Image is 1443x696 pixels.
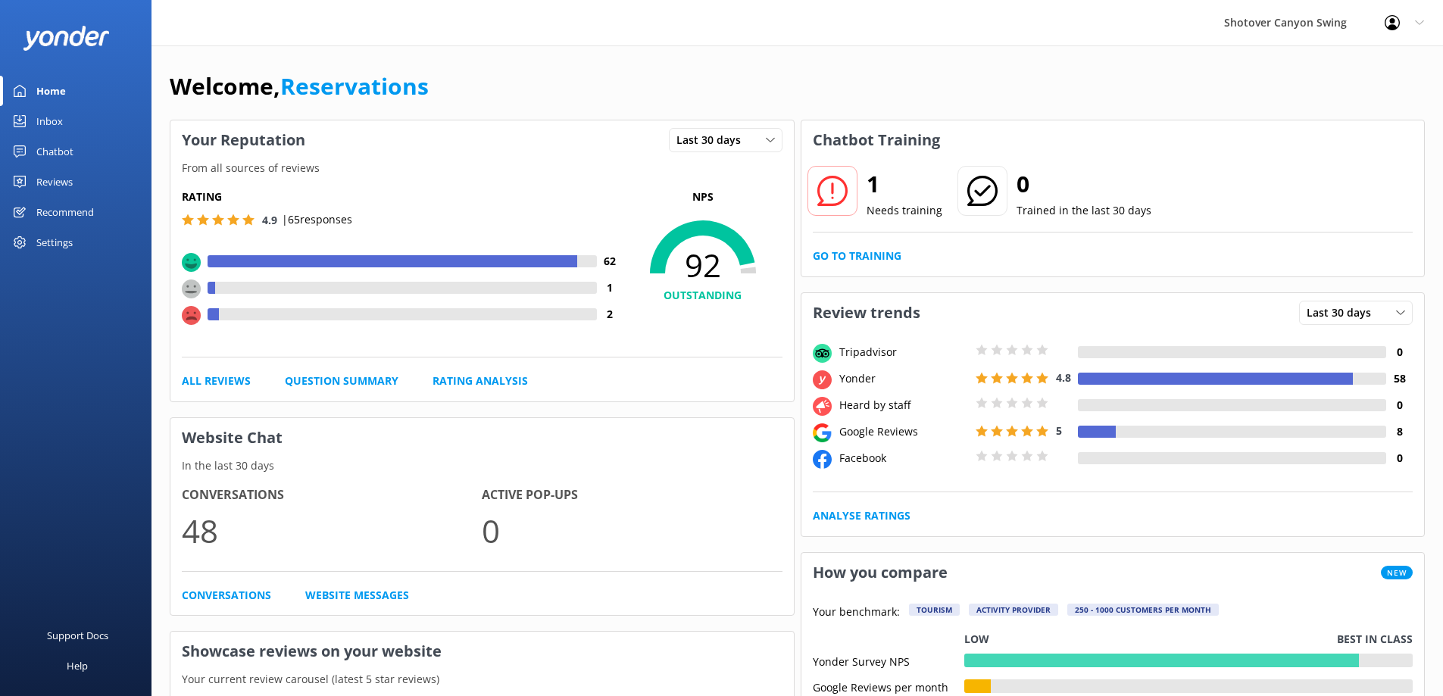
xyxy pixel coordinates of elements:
[1017,166,1151,202] h2: 0
[280,70,429,101] a: Reservations
[182,189,623,205] h5: Rating
[836,370,972,387] div: Yonder
[36,227,73,257] div: Settings
[182,505,482,556] p: 48
[964,631,989,648] p: Low
[836,450,972,467] div: Facebook
[170,457,794,474] p: In the last 30 days
[36,76,66,106] div: Home
[623,246,782,284] span: 92
[1307,304,1380,321] span: Last 30 days
[1067,604,1219,616] div: 250 - 1000 customers per month
[36,106,63,136] div: Inbox
[23,26,110,51] img: yonder-white-logo.png
[482,505,782,556] p: 0
[305,587,409,604] a: Website Messages
[170,160,794,176] p: From all sources of reviews
[676,132,750,148] span: Last 30 days
[909,604,960,616] div: Tourism
[170,68,429,105] h1: Welcome,
[1386,450,1413,467] h4: 0
[1386,344,1413,360] h4: 0
[170,671,794,688] p: Your current review carousel (latest 5 star reviews)
[801,120,951,160] h3: Chatbot Training
[36,167,73,197] div: Reviews
[1056,423,1062,438] span: 5
[170,632,794,671] h3: Showcase reviews on your website
[836,344,972,360] div: Tripadvisor
[170,418,794,457] h3: Website Chat
[47,620,108,651] div: Support Docs
[1017,202,1151,219] p: Trained in the last 30 days
[813,679,964,693] div: Google Reviews per month
[623,287,782,304] h4: OUTSTANDING
[1381,566,1413,579] span: New
[1386,397,1413,414] h4: 0
[1056,370,1071,385] span: 4.8
[801,293,932,332] h3: Review trends
[1386,423,1413,440] h4: 8
[433,373,528,389] a: Rating Analysis
[36,136,73,167] div: Chatbot
[813,248,901,264] a: Go to Training
[813,654,964,667] div: Yonder Survey NPS
[36,197,94,227] div: Recommend
[623,189,782,205] p: NPS
[597,253,623,270] h4: 62
[801,553,959,592] h3: How you compare
[969,604,1058,616] div: Activity Provider
[67,651,88,681] div: Help
[170,120,317,160] h3: Your Reputation
[813,507,910,524] a: Analyse Ratings
[836,423,972,440] div: Google Reviews
[1386,370,1413,387] h4: 58
[482,485,782,505] h4: Active Pop-ups
[1337,631,1413,648] p: Best in class
[182,373,251,389] a: All Reviews
[285,373,398,389] a: Question Summary
[182,485,482,505] h4: Conversations
[182,587,271,604] a: Conversations
[262,213,277,227] span: 4.9
[836,397,972,414] div: Heard by staff
[813,604,900,622] p: Your benchmark:
[867,166,942,202] h2: 1
[867,202,942,219] p: Needs training
[282,211,352,228] p: | 65 responses
[597,306,623,323] h4: 2
[597,279,623,296] h4: 1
